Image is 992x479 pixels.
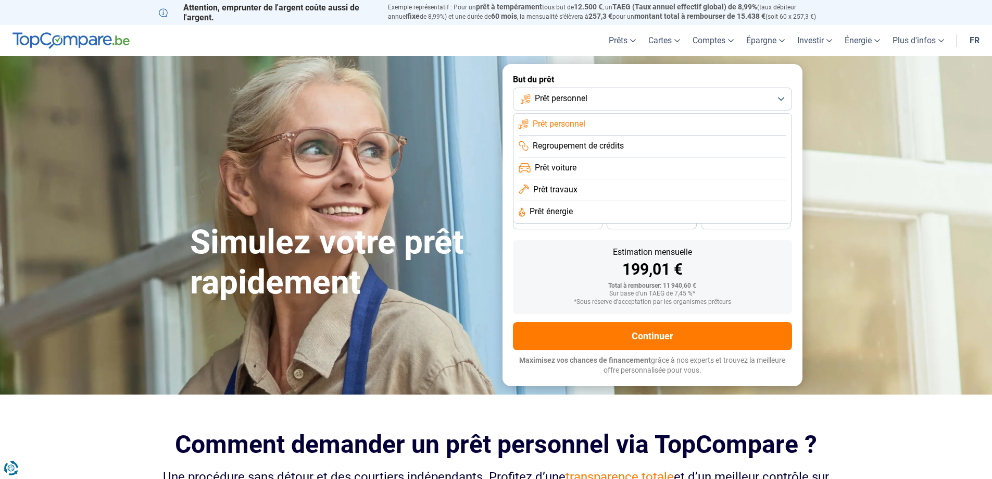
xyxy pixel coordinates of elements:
span: Prêt énergie [530,206,573,217]
span: 36 mois [546,218,569,225]
label: But du prêt [513,75,792,84]
img: TopCompare [12,32,130,49]
a: Cartes [642,25,686,56]
span: Prêt personnel [535,93,587,104]
span: 12.500 € [574,3,602,11]
div: Estimation mensuelle [521,248,784,256]
p: Exemple représentatif : Pour un tous but de , un (taux débiteur annuel de 8,99%) et une durée de ... [388,3,834,21]
button: Prêt personnel [513,88,792,110]
span: Prêt travaux [533,184,577,195]
h1: Simulez votre prêt rapidement [190,223,490,303]
div: 199,01 € [521,262,784,277]
span: fixe [407,12,420,20]
span: 60 mois [491,12,517,20]
a: Comptes [686,25,740,56]
p: grâce à nos experts et trouvez la meilleure offre personnalisée pour vous. [513,355,792,376]
span: Maximisez vos chances de financement [519,356,651,364]
a: Plus d'infos [886,25,950,56]
div: *Sous réserve d'acceptation par les organismes prêteurs [521,299,784,306]
a: fr [963,25,986,56]
span: Prêt voiture [535,162,576,174]
a: Énergie [838,25,886,56]
span: prêt à tempérament [476,3,542,11]
a: Épargne [740,25,791,56]
span: 30 mois [640,218,663,225]
div: Total à rembourser: 11 940,60 € [521,283,784,290]
span: 257,3 € [588,12,612,20]
a: Investir [791,25,838,56]
button: Continuer [513,322,792,350]
span: Prêt personnel [533,118,585,130]
span: TAEG (Taux annuel effectif global) de 8,99% [612,3,757,11]
span: Regroupement de crédits [533,140,624,152]
p: Attention, emprunter de l'argent coûte aussi de l'argent. [159,3,375,22]
div: Sur base d'un TAEG de 7,45 %* [521,290,784,298]
span: montant total à rembourser de 15.438 € [634,12,765,20]
a: Prêts [602,25,642,56]
span: 24 mois [734,218,757,225]
h2: Comment demander un prêt personnel via TopCompare ? [159,430,834,459]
